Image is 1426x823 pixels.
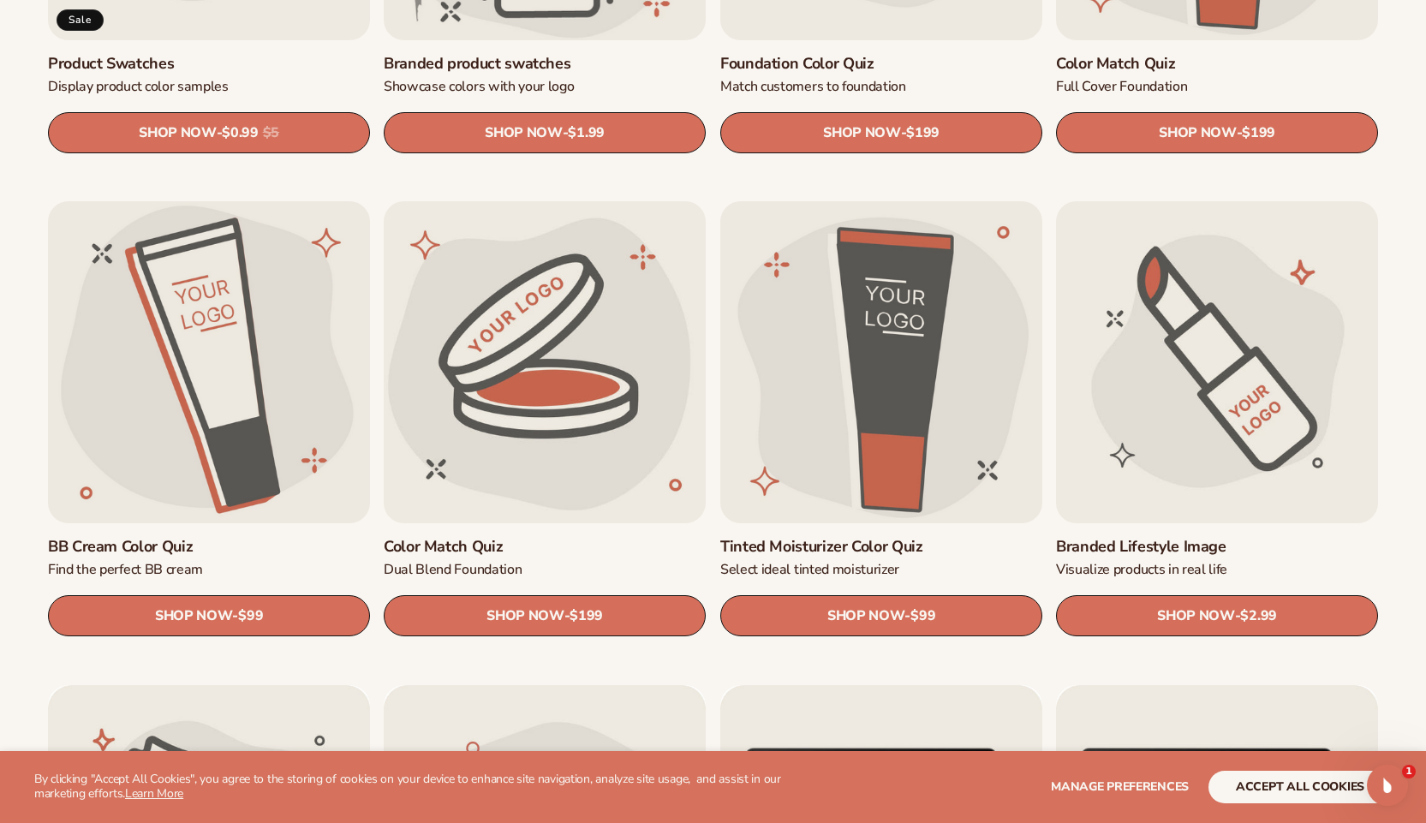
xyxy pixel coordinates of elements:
[1056,596,1378,637] a: SHOP NOW- $2.99
[1242,125,1275,141] span: $199
[720,596,1042,637] a: SHOP NOW- $99
[155,608,232,624] span: SHOP NOW
[1402,765,1416,778] span: 1
[1157,608,1234,624] span: SHOP NOW
[1056,112,1378,153] a: SHOP NOW- $199
[906,125,940,141] span: $199
[1051,778,1189,795] span: Manage preferences
[34,772,827,802] p: By clicking "Accept All Cookies", you agree to the storing of cookies on your device to enhance s...
[1056,537,1378,557] a: Branded Lifestyle Image
[48,54,370,74] a: Product Swatches
[222,125,258,141] span: $0.99
[238,609,263,625] span: $99
[1056,54,1378,74] a: Color Match Quiz
[827,608,904,624] span: SHOP NOW
[910,609,935,625] span: $99
[570,609,604,625] span: $199
[1159,125,1236,141] span: SHOP NOW
[823,125,900,141] span: SHOP NOW
[384,112,706,153] a: SHOP NOW- $1.99
[384,537,706,557] a: Color Match Quiz
[125,785,183,802] a: Learn More
[1208,771,1392,803] button: accept all cookies
[139,125,216,141] span: SHOP NOW
[569,125,605,141] span: $1.99
[384,596,706,637] a: SHOP NOW- $199
[48,537,370,557] a: BB Cream Color Quiz
[486,608,564,624] span: SHOP NOW
[720,54,1042,74] a: Foundation Color Quiz
[720,112,1042,153] a: SHOP NOW- $199
[263,125,279,141] s: $5
[486,125,563,141] span: SHOP NOW
[384,54,706,74] a: Branded product swatches
[48,596,370,637] a: SHOP NOW- $99
[48,112,370,153] a: SHOP NOW- $0.99 $5
[1367,765,1408,806] iframe: Intercom live chat
[1240,609,1276,625] span: $2.99
[1051,771,1189,803] button: Manage preferences
[720,537,1042,557] a: Tinted Moisturizer Color Quiz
